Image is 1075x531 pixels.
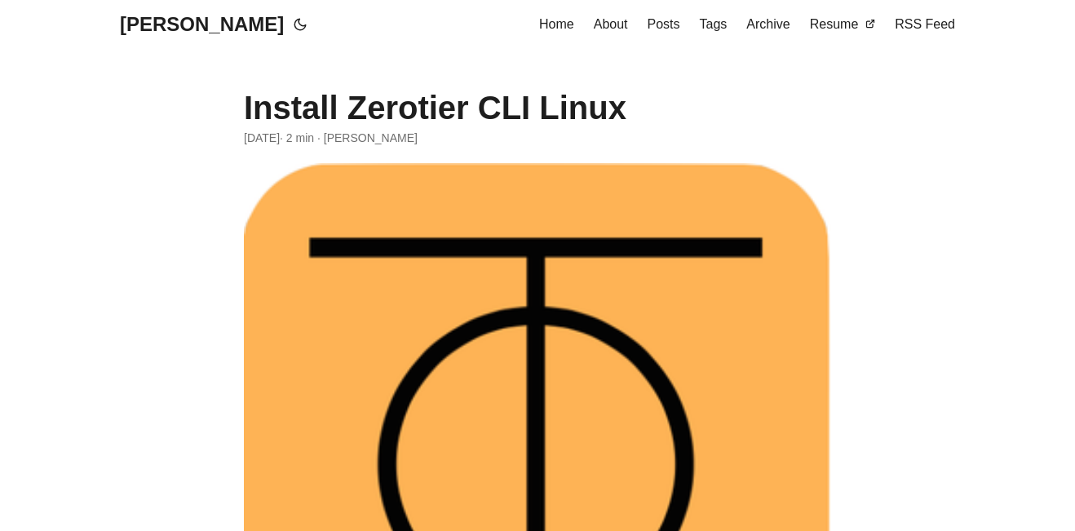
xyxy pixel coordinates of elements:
[244,129,831,147] div: · 2 min · [PERSON_NAME]
[746,17,790,31] span: Archive
[895,17,955,31] span: RSS Feed
[244,129,280,147] span: 2020-10-26 00:00:00 +0000 UTC
[594,17,628,31] span: About
[648,17,680,31] span: Posts
[700,17,728,31] span: Tags
[244,88,831,127] h1: Install Zerotier CLI Linux
[810,17,859,31] span: Resume
[539,17,574,31] span: Home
